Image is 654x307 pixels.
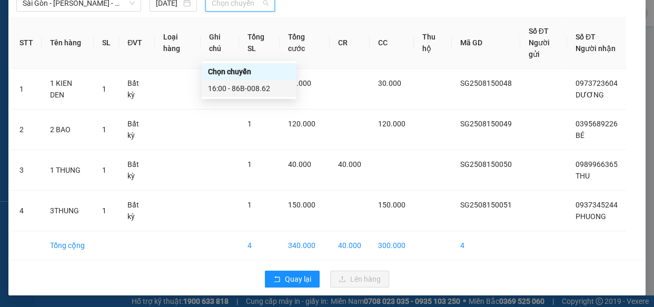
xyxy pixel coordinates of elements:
[265,271,320,288] button: rollbackQuay lại
[452,231,520,260] td: 4
[378,120,405,128] span: 120.000
[338,160,361,169] span: 40.000
[576,201,618,209] span: 0937345244
[280,17,330,69] th: Tổng cước
[119,110,155,150] td: Bất kỳ
[330,17,370,69] th: CR
[280,231,330,260] td: 340.000
[239,17,280,69] th: Tổng SL
[11,150,42,191] td: 3
[88,50,145,63] li: (c) 2017
[288,120,315,128] span: 120.000
[119,17,155,69] th: ĐVT
[239,231,280,260] td: 4
[285,273,311,285] span: Quay lại
[370,17,414,69] th: CC
[576,131,584,140] span: BÉ
[370,231,414,260] td: 300.000
[119,69,155,110] td: Bất kỳ
[11,69,42,110] td: 1
[273,275,281,284] span: rollback
[460,160,512,169] span: SG2508150050
[288,201,315,209] span: 150.000
[330,231,370,260] td: 40.000
[378,79,401,87] span: 30.000
[202,63,296,80] div: Chọn chuyến
[102,85,106,93] span: 1
[288,79,311,87] span: 30.000
[330,271,389,288] button: uploadLên hàng
[102,125,106,134] span: 1
[576,172,590,180] span: THU
[42,231,94,260] td: Tổng cộng
[529,38,550,58] span: Người gửi
[460,201,512,209] span: SG2508150051
[119,150,155,191] td: Bất kỳ
[88,40,145,48] b: [DOMAIN_NAME]
[42,17,94,69] th: Tên hàng
[576,91,604,99] span: DƯƠNG
[42,110,94,150] td: 2 BAO
[11,110,42,150] td: 2
[155,17,200,69] th: Loại hàng
[576,44,616,53] span: Người nhận
[42,69,94,110] td: 1 KIEN DEN
[288,160,311,169] span: 40.000
[576,160,618,169] span: 0989966365
[42,191,94,231] td: 3THUNG
[102,166,106,174] span: 1
[247,160,252,169] span: 1
[247,120,252,128] span: 1
[42,150,94,191] td: 1 THUNG
[529,27,549,35] span: Số ĐT
[208,66,290,77] div: Chọn chuyến
[576,33,596,41] span: Số ĐT
[68,15,101,101] b: BIÊN NHẬN GỬI HÀNG HÓA
[460,120,512,128] span: SG2508150049
[378,201,405,209] span: 150.000
[576,79,618,87] span: 0973723604
[114,13,140,38] img: logo.jpg
[13,68,60,117] b: [PERSON_NAME]
[201,17,239,69] th: Ghi chú
[576,212,606,221] span: PHUONG
[452,17,520,69] th: Mã GD
[94,17,119,69] th: SL
[576,120,618,128] span: 0395689226
[119,191,155,231] td: Bất kỳ
[208,83,290,94] div: 16:00 - 86B-008.62
[11,17,42,69] th: STT
[414,17,451,69] th: Thu hộ
[460,79,512,87] span: SG2508150048
[102,206,106,215] span: 1
[247,201,252,209] span: 1
[11,191,42,231] td: 4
